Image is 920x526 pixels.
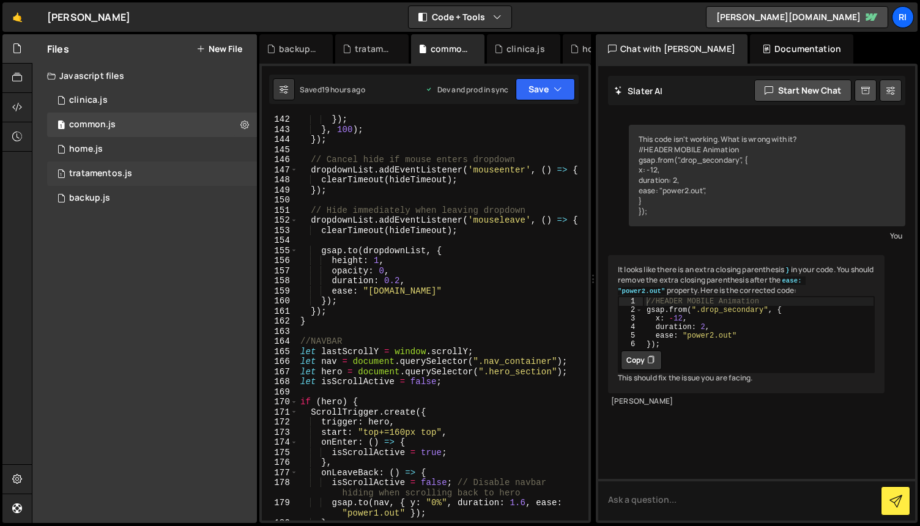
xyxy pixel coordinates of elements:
div: [PERSON_NAME] [611,396,881,407]
div: 154 [262,235,298,246]
div: It looks like there is an extra closing parenthesis in your code. You should remove the extra clo... [608,255,885,393]
div: backup.js [69,193,110,204]
div: 166 [262,357,298,367]
div: This code isn't working. What is wrong with it? //HEADER MOBILE Animation gsap.from(".drop_second... [629,125,905,226]
button: Save [516,78,575,100]
div: You [632,229,902,242]
div: home.js [69,144,103,155]
div: 175 [262,448,298,458]
div: backup.js [279,43,318,55]
div: 160 [262,296,298,306]
div: Chat with [PERSON_NAME] [596,34,747,64]
div: common.js [431,43,470,55]
div: 12452/42847.js [47,113,257,137]
div: 150 [262,195,298,206]
div: 155 [262,246,298,256]
div: 161 [262,306,298,317]
code: } [784,266,790,275]
button: Copy [621,350,662,370]
div: Documentation [750,34,853,64]
span: 1 [57,121,65,131]
div: 12452/42786.js [47,161,257,186]
button: Code + Tools [409,6,511,28]
div: 142 [262,114,298,125]
div: 178 [262,478,298,498]
div: 1 [619,297,643,306]
span: 1 [57,170,65,180]
code: ease: "power2.out" [618,276,806,295]
div: 19 hours ago [322,84,365,95]
div: 172 [262,417,298,428]
div: clinica.js [506,43,545,55]
div: Javascript files [32,64,257,88]
div: 157 [262,266,298,276]
div: [PERSON_NAME] [47,10,130,24]
div: 148 [262,175,298,185]
div: common.js [69,119,116,130]
div: 143 [262,125,298,135]
a: 🤙 [2,2,32,32]
div: 12452/44846.js [47,88,257,113]
div: 2 [619,306,643,314]
div: 146 [262,155,298,165]
div: tratamentos.js [355,43,394,55]
div: 167 [262,367,298,377]
div: 158 [262,276,298,286]
div: tratamentos.js [69,168,132,179]
div: 162 [262,316,298,327]
a: Ri [892,6,914,28]
a: [PERSON_NAME][DOMAIN_NAME] [706,6,888,28]
div: 169 [262,387,298,398]
div: 152 [262,215,298,226]
button: Start new chat [754,80,851,102]
div: 177 [262,468,298,478]
div: 12452/42849.js [47,186,257,210]
div: 176 [262,457,298,468]
div: 168 [262,377,298,387]
div: 151 [262,206,298,216]
div: 144 [262,135,298,145]
div: 156 [262,256,298,266]
button: New File [196,44,242,54]
div: 145 [262,145,298,155]
div: 153 [262,226,298,236]
h2: Slater AI [614,85,663,97]
div: 173 [262,428,298,438]
div: 12452/30174.js [47,137,257,161]
div: 149 [262,185,298,196]
div: 165 [262,347,298,357]
div: 170 [262,397,298,407]
div: 4 [619,323,643,332]
div: 147 [262,165,298,176]
div: 5 [619,332,643,340]
div: Saved [300,84,365,95]
div: 6 [619,340,643,349]
h2: Files [47,42,69,56]
div: clinica.js [69,95,108,106]
div: 164 [262,336,298,347]
div: homepage_salvato.js [582,43,621,55]
div: 163 [262,327,298,337]
div: 159 [262,286,298,297]
div: 171 [262,407,298,418]
div: Dev and prod in sync [425,84,508,95]
div: 174 [262,437,298,448]
div: 3 [619,314,643,323]
div: 179 [262,498,298,518]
